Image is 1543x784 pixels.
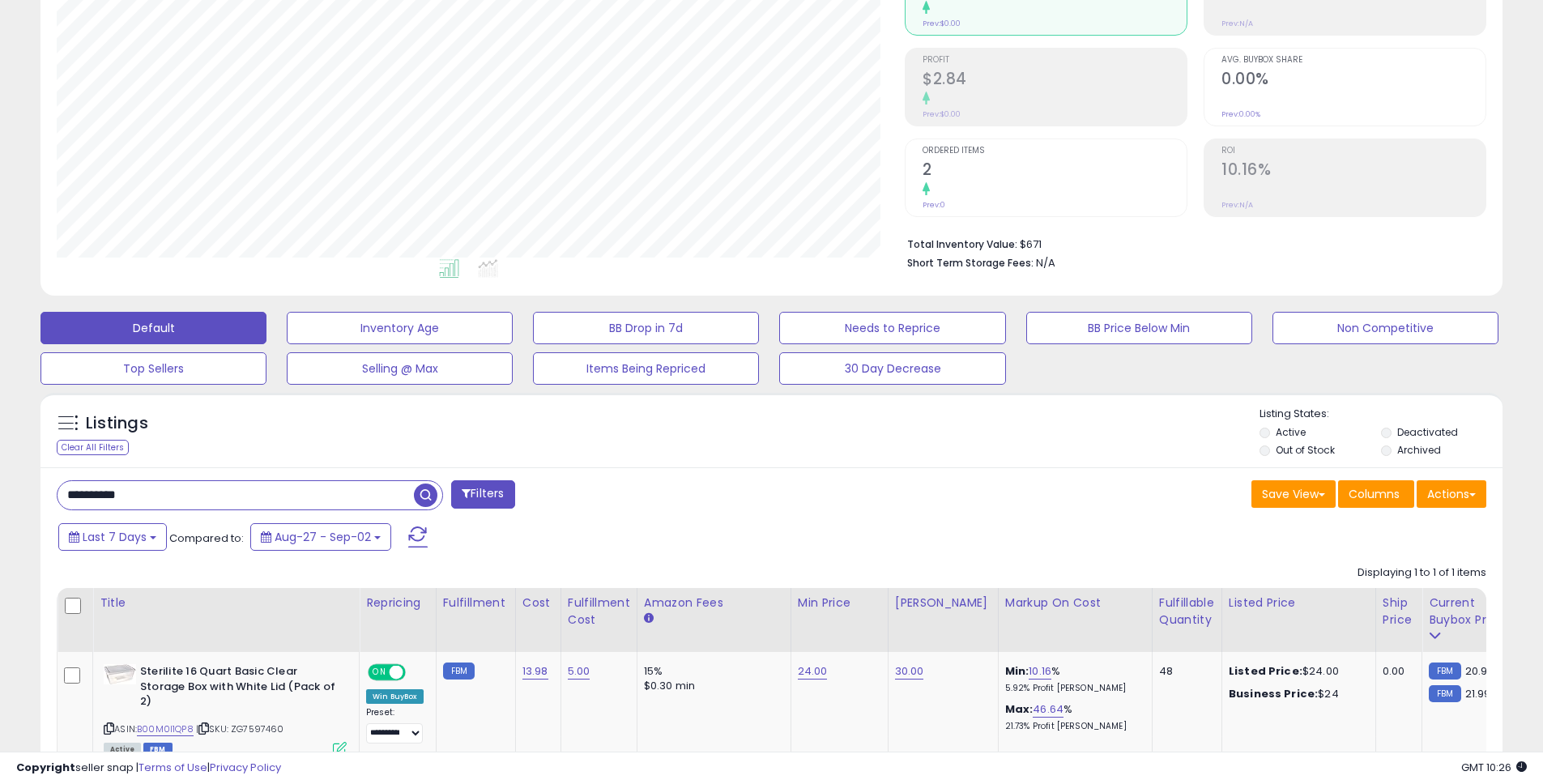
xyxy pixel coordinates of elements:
[644,664,778,679] div: 15%
[1429,594,1512,628] div: Current Buybox Price
[1005,663,1029,679] b: Min:
[140,664,337,714] b: Sterilite 16 Quart Basic Clear Storage Box with White Lid (Pack of 2)
[907,233,1474,253] li: $671
[1251,480,1336,508] button: Save View
[366,707,424,744] div: Preset:
[1005,683,1140,694] p: 5.92% Profit [PERSON_NAME]
[522,594,554,611] div: Cost
[1221,160,1485,182] h2: 10.16%
[1461,760,1527,775] span: 2025-09-10 10:26 GMT
[1229,664,1363,679] div: $24.00
[443,594,509,611] div: Fulfillment
[923,200,945,210] small: Prev: 0
[1005,594,1145,611] div: Markup on Cost
[533,352,759,385] button: Items Being Repriced
[196,722,284,735] span: | SKU: ZG7597460
[1465,663,1494,679] span: 20.99
[998,588,1152,652] th: The percentage added to the cost of goods (COGS) that forms the calculator for Min & Max prices.
[1033,701,1063,718] a: 46.64
[1026,312,1252,344] button: BB Price Below Min
[139,760,207,775] a: Terms of Use
[1221,19,1253,28] small: Prev: N/A
[798,663,828,680] a: 24.00
[1272,312,1498,344] button: Non Competitive
[40,312,266,344] button: Default
[779,352,1005,385] button: 30 Day Decrease
[1397,425,1458,439] label: Deactivated
[1276,425,1306,439] label: Active
[923,109,961,119] small: Prev: $0.00
[1276,443,1335,457] label: Out of Stock
[16,761,281,776] div: seller snap | |
[287,352,513,385] button: Selling @ Max
[895,663,924,680] a: 30.00
[895,594,991,611] div: [PERSON_NAME]
[1397,443,1441,457] label: Archived
[568,663,590,680] a: 5.00
[443,663,475,680] small: FBM
[169,530,244,546] span: Compared to:
[1338,480,1414,508] button: Columns
[275,529,371,545] span: Aug-27 - Sep-02
[644,679,778,693] div: $0.30 min
[250,523,391,551] button: Aug-27 - Sep-02
[137,722,194,736] a: B00M0I1QP8
[1159,594,1215,628] div: Fulfillable Quantity
[1005,701,1034,717] b: Max:
[1417,480,1486,508] button: Actions
[1229,687,1363,701] div: $24
[40,352,266,385] button: Top Sellers
[287,312,513,344] button: Inventory Age
[907,237,1017,251] b: Total Inventory Value:
[1005,664,1140,694] div: %
[1221,70,1485,92] h2: 0.00%
[923,70,1187,92] h2: $2.84
[1005,721,1140,732] p: 21.73% Profit [PERSON_NAME]
[1465,686,1491,701] span: 21.99
[86,412,148,435] h5: Listings
[798,594,881,611] div: Min Price
[923,160,1187,182] h2: 2
[1221,200,1253,210] small: Prev: N/A
[1358,565,1486,581] div: Displaying 1 to 1 of 1 items
[533,312,759,344] button: BB Drop in 7d
[1221,56,1485,65] span: Avg. Buybox Share
[210,760,281,775] a: Privacy Policy
[1221,109,1260,119] small: Prev: 0.00%
[1036,255,1055,271] span: N/A
[522,663,548,680] a: 13.98
[1229,686,1318,701] b: Business Price:
[1383,594,1415,628] div: Ship Price
[1029,663,1051,680] a: 10.16
[923,56,1187,65] span: Profit
[568,594,630,628] div: Fulfillment Cost
[1229,663,1302,679] b: Listed Price:
[1349,486,1400,502] span: Columns
[923,147,1187,156] span: Ordered Items
[1005,702,1140,732] div: %
[644,594,784,611] div: Amazon Fees
[100,594,352,611] div: Title
[57,440,129,455] div: Clear All Filters
[366,594,429,611] div: Repricing
[366,689,424,704] div: Win BuyBox
[1159,664,1209,679] div: 48
[907,256,1034,270] b: Short Term Storage Fees:
[83,529,147,545] span: Last 7 Days
[923,19,961,28] small: Prev: $0.00
[1429,685,1460,702] small: FBM
[451,480,514,509] button: Filters
[104,664,136,684] img: 314g6zP9N4L._SL40_.jpg
[58,523,167,551] button: Last 7 Days
[1260,407,1503,422] p: Listing States:
[1429,663,1460,680] small: FBM
[403,666,429,680] span: OFF
[1221,147,1485,156] span: ROI
[369,666,390,680] span: ON
[1229,594,1369,611] div: Listed Price
[779,312,1005,344] button: Needs to Reprice
[1383,664,1409,679] div: 0.00
[16,760,75,775] strong: Copyright
[644,611,654,626] small: Amazon Fees.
